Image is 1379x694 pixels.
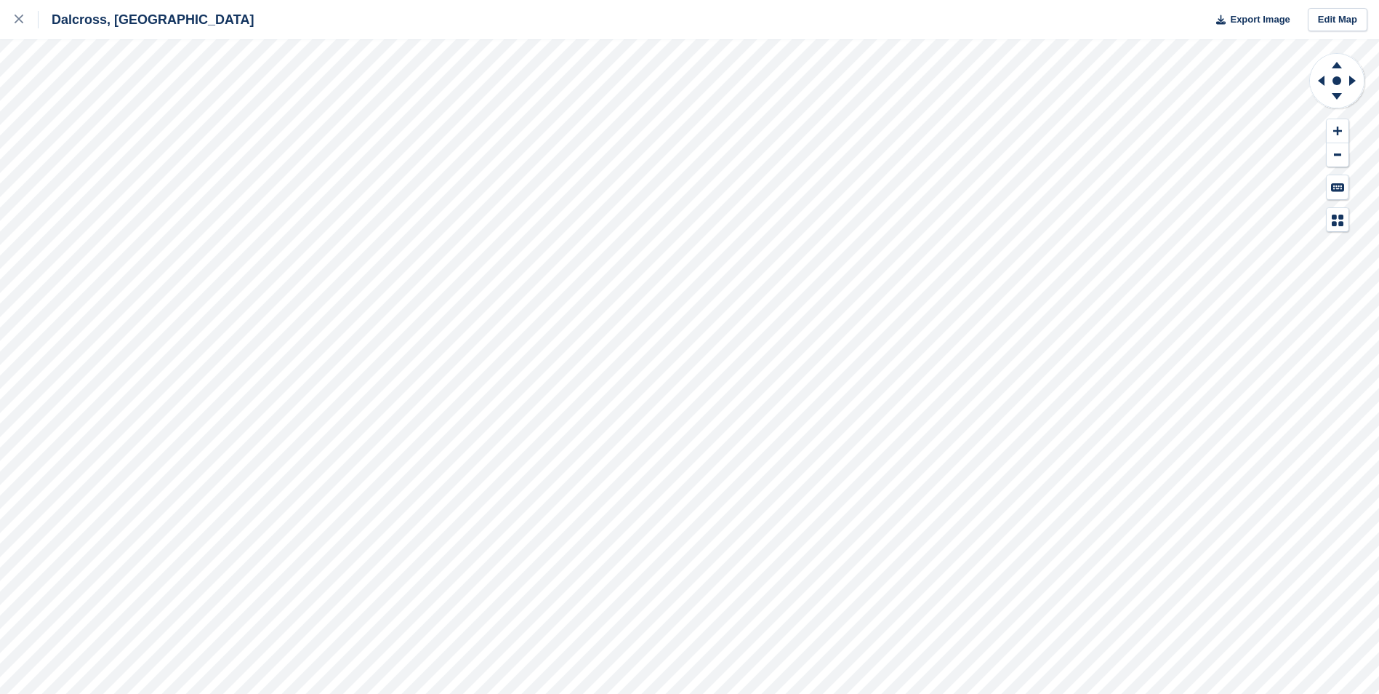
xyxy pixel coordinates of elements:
button: Keyboard Shortcuts [1327,175,1348,199]
span: Export Image [1230,12,1290,27]
div: Dalcross, [GEOGRAPHIC_DATA] [39,11,254,28]
button: Export Image [1207,8,1290,32]
button: Zoom In [1327,119,1348,143]
button: Map Legend [1327,208,1348,232]
a: Edit Map [1308,8,1367,32]
button: Zoom Out [1327,143,1348,167]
